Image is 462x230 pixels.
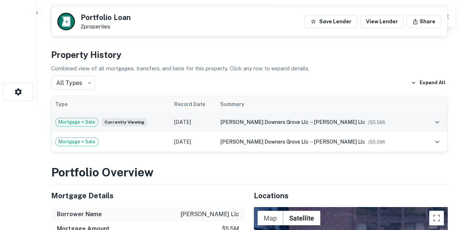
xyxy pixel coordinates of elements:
[220,139,309,145] span: [PERSON_NAME] downers grove llc
[81,23,131,30] p: 2 properties
[56,118,98,126] span: Mortgage + Sale
[305,15,357,28] button: Save Lender
[220,119,309,125] span: [PERSON_NAME] downers grove llc
[51,48,447,61] h4: Property History
[51,64,447,73] p: Combined view of all mortgages, transfers, and liens for this property. Click any row to expand d...
[51,164,447,181] h3: Portfolio Overview
[425,172,462,207] iframe: Chat Widget
[429,211,444,225] button: Toggle fullscreen view
[368,120,385,125] span: ($ 5.5M )
[431,116,443,128] button: expand row
[81,14,131,21] h5: Portfolio Loan
[102,118,147,126] span: Currently viewing
[56,138,98,145] span: Mortgage + Sale
[360,15,404,28] a: View Lender
[51,75,95,90] div: All Types
[51,96,171,112] th: Type
[406,15,441,28] button: Share
[57,210,102,219] h6: Borrower Name
[254,190,448,201] h5: Locations
[314,119,365,125] span: [PERSON_NAME] llc
[171,132,217,152] td: [DATE]
[180,210,239,219] p: [PERSON_NAME] llc
[409,77,447,88] button: Expand All
[314,139,365,145] span: [PERSON_NAME] llc
[368,139,385,145] span: ($ 5.5M )
[431,136,443,148] button: expand row
[220,138,420,146] div: →
[217,96,423,112] th: Summary
[171,112,217,132] td: [DATE]
[51,190,245,201] h5: Mortgage Details
[220,118,420,126] div: →
[283,211,320,225] button: Show satellite imagery
[171,96,217,112] th: Record Date
[257,211,283,225] button: Show street map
